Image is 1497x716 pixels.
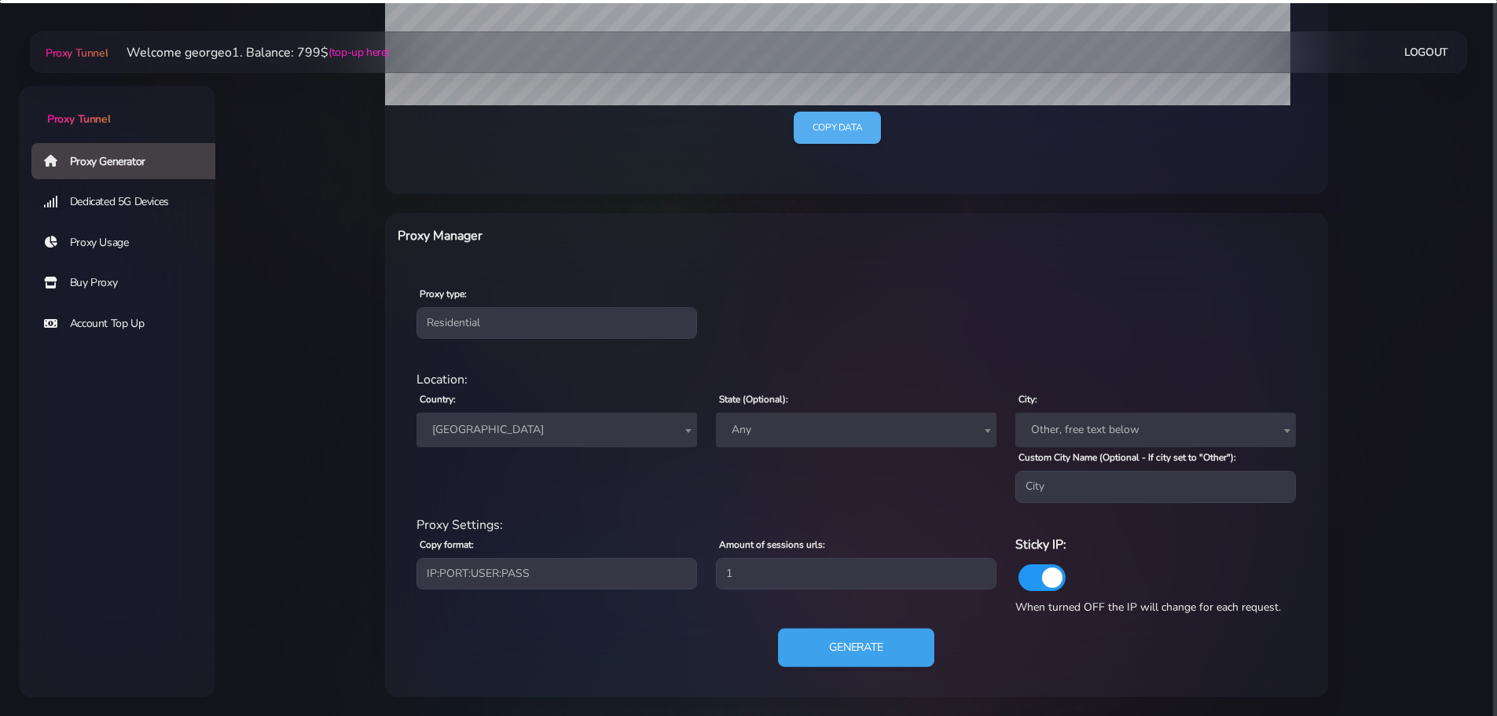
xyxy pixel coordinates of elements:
[31,225,228,261] a: Proxy Usage
[420,538,474,552] label: Copy format:
[46,46,108,61] span: Proxy Tunnel
[1421,640,1477,696] iframe: Webchat Widget
[719,538,825,552] label: Amount of sessions urls:
[328,44,389,61] a: (top-up here)
[1018,450,1236,464] label: Custom City Name (Optional - If city set to "Other"):
[778,628,934,666] button: Generate
[716,413,996,447] span: Any
[1015,600,1281,615] span: When turned OFF the IP will change for each request.
[42,40,108,65] a: Proxy Tunnel
[1025,419,1286,441] span: Other, free text below
[407,516,1306,534] div: Proxy Settings:
[31,265,228,301] a: Buy Proxy
[398,226,925,246] h6: Proxy Manager
[31,143,228,179] a: Proxy Generator
[420,287,467,301] label: Proxy type:
[1404,38,1448,67] a: Logout
[31,306,228,342] a: Account Top Up
[19,86,215,127] a: Proxy Tunnel
[47,112,110,127] span: Proxy Tunnel
[725,419,987,441] span: Any
[407,370,1306,389] div: Location:
[1018,392,1037,406] label: City:
[108,43,389,62] li: Welcome georgeo1. Balance: 799$
[31,184,228,220] a: Dedicated 5G Devices
[426,419,688,441] span: United States of America
[416,413,697,447] span: United States of America
[794,112,881,144] a: Copy data
[719,392,788,406] label: State (Optional):
[420,392,456,406] label: Country:
[1015,413,1296,447] span: Other, free text below
[1015,471,1296,502] input: City
[1015,534,1296,555] h6: Sticky IP:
